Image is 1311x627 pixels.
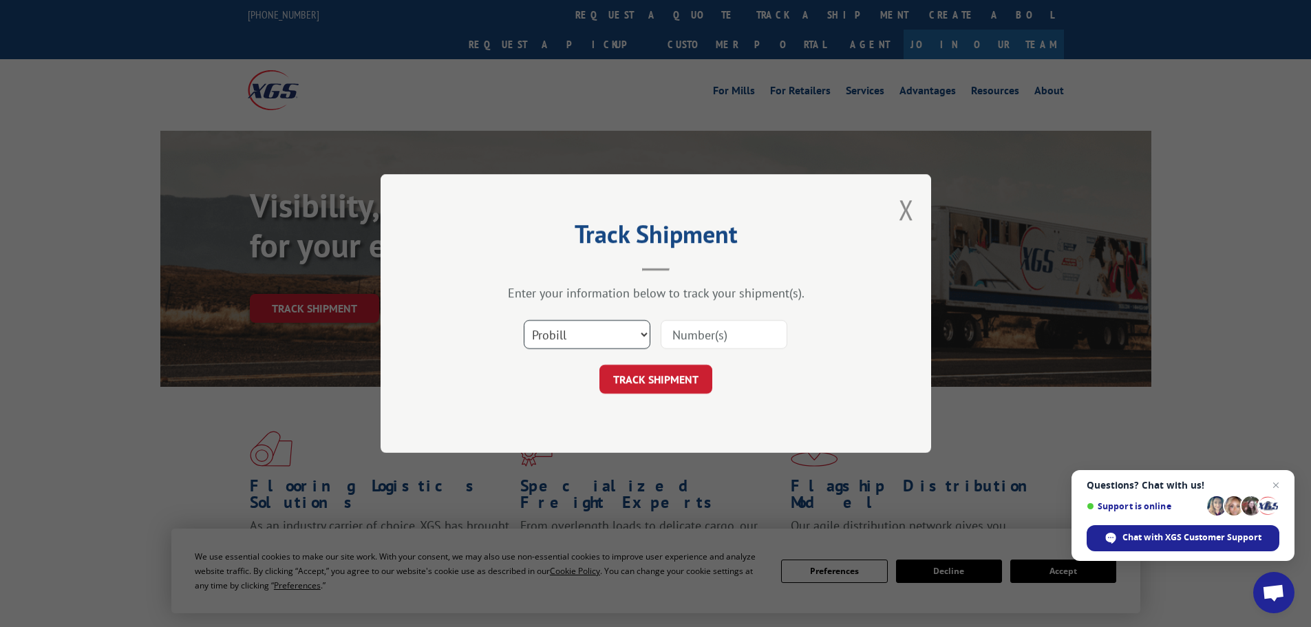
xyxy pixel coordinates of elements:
[1253,572,1294,613] div: Open chat
[449,285,862,301] div: Enter your information below to track your shipment(s).
[1087,525,1279,551] div: Chat with XGS Customer Support
[1087,501,1202,511] span: Support is online
[1122,531,1261,544] span: Chat with XGS Customer Support
[599,365,712,394] button: TRACK SHIPMENT
[661,320,787,349] input: Number(s)
[1087,480,1279,491] span: Questions? Chat with us!
[449,224,862,251] h2: Track Shipment
[899,191,914,228] button: Close modal
[1268,477,1284,493] span: Close chat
